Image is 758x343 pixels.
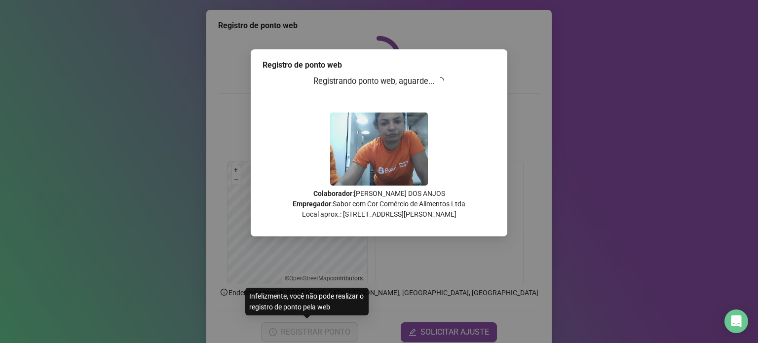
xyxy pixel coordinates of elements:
div: Registro de ponto web [263,59,495,71]
p: : [PERSON_NAME] DOS ANJOS : Sabor com Cor Comércio de Alimentos Ltda Local aprox.: [STREET_ADDRES... [263,189,495,220]
span: loading [435,76,446,86]
img: 9k= [330,113,428,186]
h3: Registrando ponto web, aguarde... [263,75,495,88]
div: Infelizmente, você não pode realizar o registro de ponto pela web [245,288,369,315]
strong: Colaborador [313,190,352,197]
strong: Empregador [293,200,331,208]
div: Open Intercom Messenger [724,309,748,333]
